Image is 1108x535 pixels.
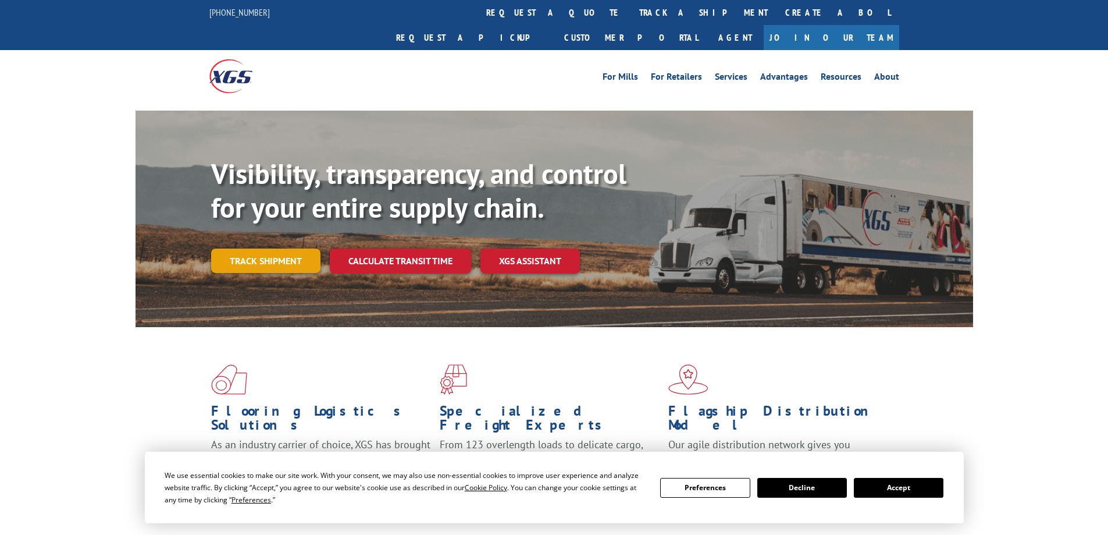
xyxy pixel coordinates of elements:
div: Cookie Consent Prompt [145,452,964,523]
a: Track shipment [211,249,320,273]
a: About [874,72,899,85]
div: We use essential cookies to make our site work. With your consent, we may also use non-essential ... [165,469,646,506]
a: Services [715,72,747,85]
a: Join Our Team [764,25,899,50]
a: Calculate transit time [330,249,471,274]
a: Resources [821,72,861,85]
h1: Flooring Logistics Solutions [211,404,431,438]
img: xgs-icon-flagship-distribution-model-red [668,364,708,395]
h1: Specialized Freight Experts [440,404,660,438]
a: [PHONE_NUMBER] [209,6,270,18]
a: For Mills [603,72,638,85]
button: Decline [757,478,847,498]
b: Visibility, transparency, and control for your entire supply chain. [211,155,626,225]
img: xgs-icon-total-supply-chain-intelligence-red [211,364,247,395]
a: Customer Portal [555,25,707,50]
img: xgs-icon-focused-on-flooring-red [440,364,467,395]
a: Agent [707,25,764,50]
a: Advantages [760,72,808,85]
button: Preferences [660,478,750,498]
a: For Retailers [651,72,702,85]
span: Preferences [231,495,271,505]
button: Accept [854,478,943,498]
span: Cookie Policy [465,483,507,493]
span: As an industry carrier of choice, XGS has brought innovation and dedication to flooring logistics... [211,438,430,479]
a: XGS ASSISTANT [480,249,580,274]
a: Request a pickup [387,25,555,50]
p: From 123 overlength loads to delicate cargo, our experienced staff knows the best way to move you... [440,438,660,490]
span: Our agile distribution network gives you nationwide inventory management on demand. [668,438,882,465]
h1: Flagship Distribution Model [668,404,888,438]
